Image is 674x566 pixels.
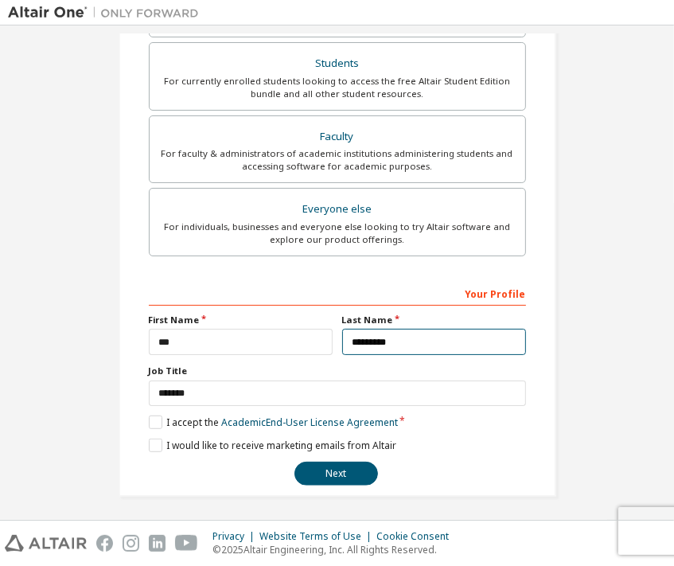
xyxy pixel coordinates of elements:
[212,543,458,556] p: © 2025 Altair Engineering, Inc. All Rights Reserved.
[5,535,87,552] img: altair_logo.svg
[212,530,259,543] div: Privacy
[159,126,516,148] div: Faculty
[149,535,166,552] img: linkedin.svg
[8,5,207,21] img: Altair One
[149,365,526,377] label: Job Title
[96,535,113,552] img: facebook.svg
[159,221,516,246] div: For individuals, businesses and everyone else looking to try Altair software and explore our prod...
[259,530,376,543] div: Website Terms of Use
[149,439,396,452] label: I would like to receive marketing emails from Altair
[123,535,139,552] img: instagram.svg
[149,416,398,429] label: I accept the
[159,53,516,75] div: Students
[175,535,198,552] img: youtube.svg
[376,530,458,543] div: Cookie Consent
[149,314,333,326] label: First Name
[149,280,526,306] div: Your Profile
[342,314,526,326] label: Last Name
[159,198,516,221] div: Everyone else
[221,416,398,429] a: Academic End-User License Agreement
[294,462,378,486] button: Next
[159,147,516,173] div: For faculty & administrators of academic institutions administering students and accessing softwa...
[159,75,516,100] div: For currently enrolled students looking to access the free Altair Student Edition bundle and all ...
